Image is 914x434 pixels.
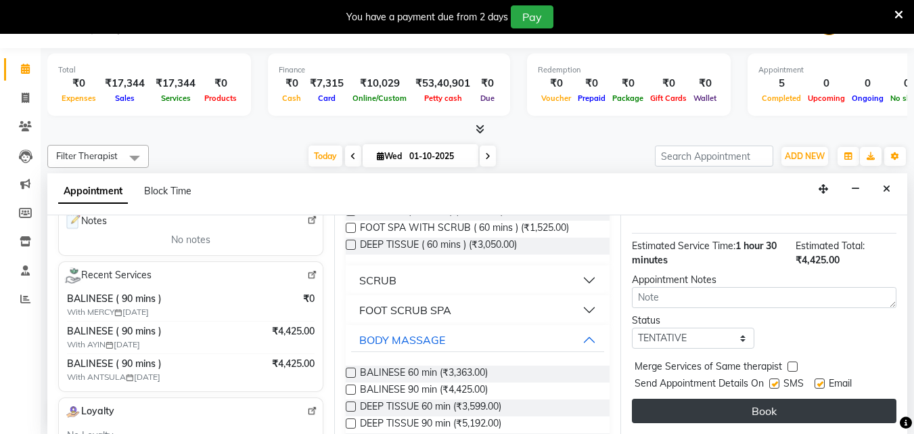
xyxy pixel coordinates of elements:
[67,306,236,318] span: With MERCY [DATE]
[538,76,574,91] div: ₹0
[632,313,754,328] div: Status
[360,366,488,383] span: BALINESE 60 min (₹3,363.00)
[538,93,574,103] span: Voucher
[476,76,499,91] div: ₹0
[574,76,609,91] div: ₹0
[58,93,99,103] span: Expenses
[781,147,828,166] button: ADD NEW
[359,272,396,288] div: SCRUB
[349,76,410,91] div: ₹10,029
[360,238,517,255] span: DEEP TISSUE ( 60 mins ) (₹3,050.00)
[635,376,764,393] span: Send Appointment Details On
[64,213,107,230] span: Notes
[346,10,508,24] div: You have a payment due from 2 days
[171,233,210,247] span: No notes
[690,93,720,103] span: Wallet
[609,76,647,91] div: ₹0
[848,93,887,103] span: Ongoing
[421,93,465,103] span: Petty cash
[56,150,118,161] span: Filter Therapist
[647,93,690,103] span: Gift Cards
[655,146,773,167] input: Search Appointment
[272,324,315,339] span: ₹4,425.00
[477,93,498,103] span: Due
[405,146,473,167] input: 2025-10-01
[112,93,138,103] span: Sales
[144,185,191,197] span: Block Time
[351,328,605,352] button: BODY MASSAGE
[877,179,896,200] button: Close
[574,93,609,103] span: Prepaid
[303,292,315,306] span: ₹0
[632,399,896,423] button: Book
[201,76,240,91] div: ₹0
[360,399,501,416] span: DEEP TISSUE 60 min (₹3,599.00)
[360,221,569,238] span: FOOT SPA WITH SCRUB ( 60 mins ) (₹1,525.00)
[632,240,735,252] span: Estimated Service Time:
[67,339,236,351] span: With AYIN [DATE]
[360,416,501,433] span: DEEP TISSUE 90 min (₹5,192.00)
[201,93,240,103] span: Products
[315,93,339,103] span: Card
[67,371,236,383] span: With ANTSULA [DATE]
[796,254,840,266] span: ₹4,425.00
[279,76,304,91] div: ₹0
[150,76,201,91] div: ₹17,344
[349,93,410,103] span: Online/Custom
[609,93,647,103] span: Package
[67,292,252,306] span: BALINESE ( 90 mins )
[272,357,315,371] span: ₹4,425.00
[410,76,476,91] div: ₹53,40,901
[279,64,499,76] div: Finance
[58,179,128,204] span: Appointment
[279,93,304,103] span: Cash
[58,64,240,76] div: Total
[373,151,405,161] span: Wed
[304,76,349,91] div: ₹7,315
[58,76,99,91] div: ₹0
[511,5,553,28] button: Pay
[67,357,252,371] span: BALINESE ( 90 mins )
[632,273,896,287] div: Appointment Notes
[635,360,782,376] span: Merge Services of Same therapist
[359,332,445,348] div: BODY MASSAGE
[158,93,194,103] span: Services
[796,240,865,252] span: Estimated Total:
[829,376,852,393] span: Email
[538,64,720,76] div: Redemption
[64,404,114,420] span: Loyalty
[804,93,848,103] span: Upcoming
[359,302,451,318] div: FOOT SCRUB SPA
[99,76,150,91] div: ₹17,344
[67,324,252,339] span: BALINESE ( 90 mins )
[804,76,848,91] div: 0
[351,298,605,322] button: FOOT SCRUB SPA
[690,76,720,91] div: ₹0
[647,76,690,91] div: ₹0
[785,151,825,161] span: ADD NEW
[309,146,342,167] span: Today
[351,268,605,292] button: SCRUB
[848,76,887,91] div: 0
[758,76,804,91] div: 5
[64,267,152,284] span: Recent Services
[360,383,488,399] span: BALINESE 90 min (₹4,425.00)
[783,376,804,393] span: SMS
[758,93,804,103] span: Completed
